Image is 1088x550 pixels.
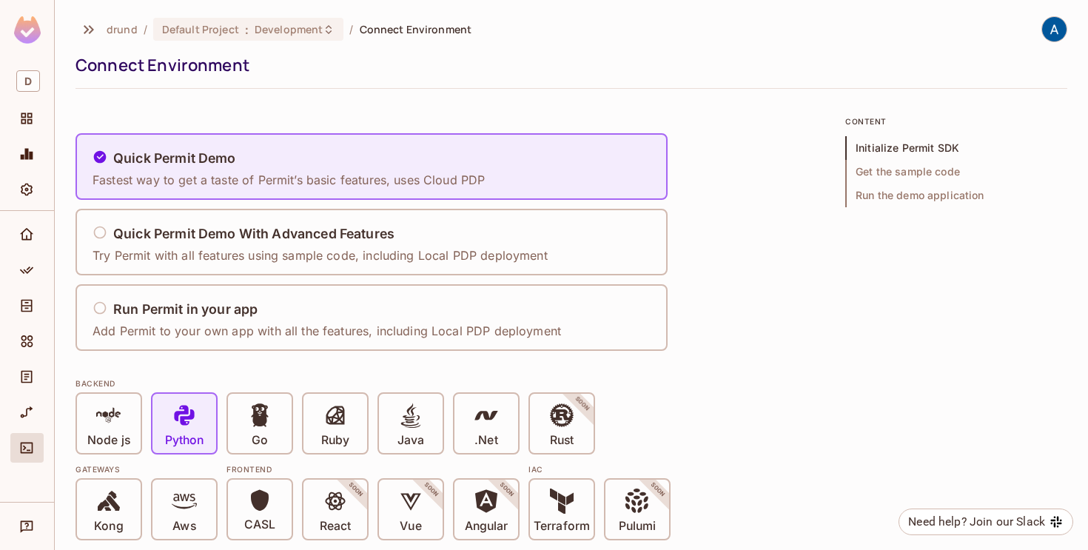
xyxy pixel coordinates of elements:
div: Monitoring [10,139,44,169]
span: SOON [629,461,687,519]
div: Connect Environment [75,54,1060,76]
img: SReyMgAAAABJRU5ErkJggg== [14,16,41,44]
span: Initialize Permit SDK [845,136,1067,160]
p: Pulumi [619,519,656,534]
p: Try Permit with all features using sample code, including Local PDP deployment [93,247,548,264]
p: Vue [400,519,421,534]
p: content [845,115,1067,127]
p: CASL [244,517,275,532]
h5: Quick Permit Demo With Advanced Features [113,227,394,241]
p: Angular [465,519,508,534]
p: Rust [550,433,574,448]
span: SOON [554,375,611,433]
div: Directory [10,291,44,321]
div: Workspace: drund [10,64,44,98]
li: / [144,22,147,36]
span: SOON [478,461,536,519]
p: Node js [87,433,130,448]
div: Projects [10,104,44,133]
span: Development [255,22,323,36]
div: Policy [10,255,44,285]
span: SOON [403,461,460,519]
span: D [16,70,40,92]
span: Run the demo application [845,184,1067,207]
div: URL Mapping [10,398,44,427]
div: Audit Log [10,362,44,392]
div: Settings [10,175,44,204]
p: Fastest way to get a taste of Permit’s basic features, uses Cloud PDP [93,172,485,188]
div: Home [10,220,44,249]
p: Go [252,433,268,448]
div: IAC [528,463,671,475]
p: Aws [172,519,195,534]
p: Terraform [534,519,590,534]
h5: Run Permit in your app [113,302,258,317]
p: React [320,519,351,534]
img: Andrew Reeves [1042,17,1067,41]
p: .Net [474,433,497,448]
span: : [244,24,249,36]
span: SOON [327,461,385,519]
span: Connect Environment [360,22,472,36]
p: Add Permit to your own app with all the features, including Local PDP deployment [93,323,561,339]
div: Connect [10,433,44,463]
p: Kong [94,519,123,534]
div: BACKEND [75,378,742,389]
div: Gateways [75,463,218,475]
h5: Quick Permit Demo [113,151,236,166]
p: Java [397,433,424,448]
p: Python [165,433,204,448]
span: Default Project [162,22,239,36]
span: the active workspace [107,22,138,36]
p: Ruby [321,433,349,448]
div: Elements [10,326,44,356]
div: Help & Updates [10,512,44,541]
div: Frontend [226,463,520,475]
div: Need help? Join our Slack [908,513,1045,531]
li: / [349,22,353,36]
span: Get the sample code [845,160,1067,184]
